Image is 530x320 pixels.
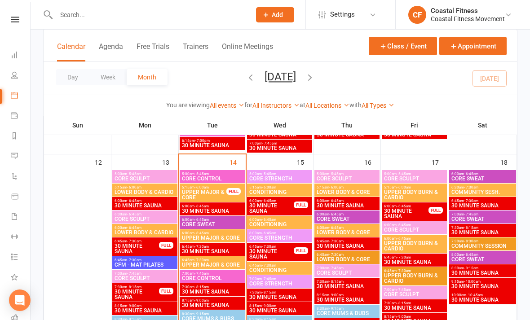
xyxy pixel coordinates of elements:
span: - 7:45am [127,272,141,276]
span: 30 MINUTE SAUNA [114,289,159,300]
span: - 6:00am [329,185,344,189]
span: 30 MINUTE SAUNA [249,249,294,259]
span: - 8:15am [262,290,276,294]
span: CORE SWEAT [451,176,514,181]
span: 6:00am [384,237,445,241]
span: CORE SWEAT [316,216,378,222]
span: 5:00am [114,172,176,176]
span: COMMUNITY SESH. [451,189,514,195]
span: LOWER BODY & CORE [316,257,378,262]
span: UPPER BODY BURN & CARDIO [384,273,445,284]
span: LOWER BODY & CARDIO [114,230,176,235]
span: 30 MINUTE SAUNA [181,143,243,148]
strong: for [244,101,252,109]
div: 17 [432,154,448,169]
span: - 8:15am [464,226,478,230]
span: - 9:00am [194,298,209,302]
span: CORE SCULPT [316,270,378,276]
span: - 9:00am [329,293,344,297]
span: 30 MINUTE SAUNA [451,297,514,302]
span: 6:45am [451,199,514,203]
span: 6:45am [316,239,378,243]
div: FULL [226,188,241,195]
div: 18 [500,154,517,169]
button: Online Meetings [222,42,273,61]
span: 6:45am [114,239,159,243]
span: 30 MINUTE SAUNA [451,270,514,276]
span: CORE SCULPT [114,216,176,222]
span: 7:30am [384,301,445,305]
span: - 5:45am [262,172,276,176]
span: 10:00am [451,293,514,297]
span: 8:30am [316,307,378,311]
a: All Types [362,102,394,109]
span: - 9:15am [194,312,209,316]
div: 14 [230,154,246,169]
span: - 6:45am [329,226,344,230]
span: 30 MINUTE SAUNA [384,305,445,311]
span: - 7:30am [127,258,141,262]
span: - 6:45am [329,199,344,203]
strong: with [349,101,362,109]
span: 5:00am [181,172,243,176]
span: 7:30am [451,239,514,243]
span: 6:00am [181,218,243,222]
span: 30 MINUTE SAUNA [451,284,514,289]
span: CORE SCULPT [114,276,176,281]
span: 9:15am [451,280,514,284]
span: CORE STRENGTH [249,235,310,241]
button: [DATE] [265,70,296,83]
span: - 6:45am [397,204,411,208]
span: 5:15am [249,185,310,189]
span: CORE MUMS & BUBS [316,311,378,316]
span: - 6:45am [262,231,276,235]
span: - 5:45am [127,172,141,176]
a: All events [210,102,244,109]
span: CORE SWEAT [181,222,243,227]
span: CORE SCULPT [114,176,176,181]
span: COMMUNITY SESSION [451,243,514,249]
span: UPPER BODY BURN & CARDIO [384,189,445,200]
a: Product Sales [11,187,31,207]
span: 30 MINUTE SAUNA [384,259,445,265]
th: Fri [381,116,448,135]
span: Add [272,11,283,18]
span: 7:30am [114,285,159,289]
a: Calendar [11,86,31,106]
a: All Locations [305,102,349,109]
span: 30 MINUTE SAUNA [451,230,514,235]
span: - 7:30am [464,199,478,203]
span: - 7:30am [127,239,141,243]
span: CORE CONTROL [181,129,243,135]
span: 8:30am [181,312,243,316]
span: 6:00am [316,226,378,230]
button: Appointment [439,37,507,55]
span: 6:45am [249,245,294,249]
span: 7:00am [181,272,243,276]
span: CORE SWEAT [451,257,514,262]
a: All Instructors [252,102,300,109]
span: 30 MINUTE SAUNA [316,297,378,302]
span: 5:15am [384,185,445,189]
span: - 6:45am [397,237,411,241]
span: 6:00am [114,212,176,216]
span: 6:45am [384,255,445,259]
span: - 8:15am [329,280,344,284]
span: 30 MINUTE SAUNA [181,208,243,214]
span: - 8:15am [127,285,141,289]
span: 5:15am [316,185,378,189]
span: UPPER MAJOR & CORE [181,235,243,241]
div: CF [408,6,426,24]
span: - 9:15am [329,307,344,311]
button: Trainers [183,42,208,61]
span: 6:00am [316,199,378,203]
th: Thu [314,116,381,135]
th: Sun [44,116,111,135]
button: Calendar [57,42,85,61]
div: Open Intercom Messenger [9,289,31,311]
span: - 8:30am [464,239,478,243]
span: 7:00am [114,272,176,276]
span: 6:00am [384,204,429,208]
span: - 7:30am [329,253,344,257]
span: 6:00am [181,231,243,235]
